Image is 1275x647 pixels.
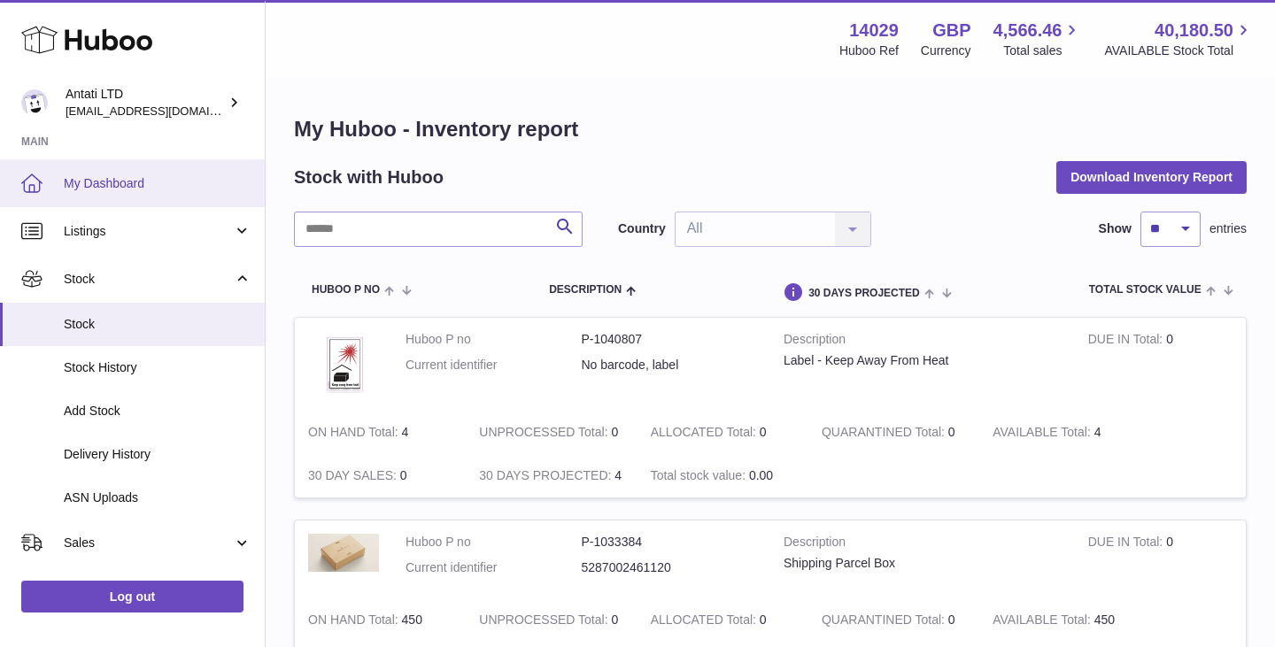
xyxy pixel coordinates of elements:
span: My Dashboard [64,175,251,192]
span: ASN Uploads [64,489,251,506]
td: 4 [979,411,1150,454]
strong: UNPROCESSED Total [479,612,611,631]
span: Stock [64,316,251,333]
strong: DUE IN Total [1088,332,1166,350]
img: toufic@antatiskin.com [21,89,48,116]
td: 0 [466,598,637,642]
td: 4 [466,454,637,497]
dd: P-1040807 [582,331,758,348]
td: 0 [295,454,466,497]
strong: 30 DAYS PROJECTED [479,468,614,487]
dd: P-1033384 [582,534,758,551]
a: 4,566.46 Total sales [993,19,1083,59]
div: Currency [921,42,971,59]
span: 4,566.46 [993,19,1062,42]
dt: Huboo P no [406,534,582,551]
span: [EMAIL_ADDRESS][DOMAIN_NAME] [66,104,260,118]
div: Huboo Ref [839,42,899,59]
dt: Huboo P no [406,331,582,348]
strong: ON HAND Total [308,425,402,443]
img: product image [308,331,379,393]
strong: ALLOCATED Total [651,612,760,631]
h1: My Huboo - Inventory report [294,115,1247,143]
span: 40,180.50 [1155,19,1233,42]
strong: ALLOCATED Total [651,425,760,443]
img: product image [308,534,379,573]
td: 450 [295,598,466,642]
strong: 30 DAY SALES [308,468,400,487]
h2: Stock with Huboo [294,166,444,189]
dt: Current identifier [406,559,582,576]
strong: 14029 [849,19,899,42]
dd: No barcode, label [582,357,758,374]
strong: GBP [932,19,970,42]
dt: Current identifier [406,357,582,374]
span: entries [1209,220,1247,237]
span: 0 [948,612,955,627]
a: Log out [21,581,243,612]
strong: AVAILABLE Total [993,425,1093,443]
strong: QUARANTINED Total [822,425,948,443]
strong: ON HAND Total [308,612,402,631]
span: 0.00 [749,468,773,482]
td: 4 [295,411,466,454]
div: Label - Keep Away From Heat [784,352,1062,369]
strong: Total stock value [651,468,749,487]
span: Description [549,284,622,296]
td: 450 [979,598,1150,642]
span: 30 DAYS PROJECTED [808,288,920,299]
span: Stock [64,271,233,288]
div: Antati LTD [66,86,225,119]
button: Download Inventory Report [1056,161,1247,193]
td: 0 [466,411,637,454]
strong: AVAILABLE Total [993,612,1093,631]
span: Huboo P no [312,284,380,296]
td: 0 [637,411,808,454]
strong: QUARANTINED Total [822,612,948,631]
td: 0 [637,598,808,642]
dd: 5287002461120 [582,559,758,576]
span: AVAILABLE Stock Total [1104,42,1254,59]
strong: UNPROCESSED Total [479,425,611,443]
span: Add Stock [64,403,251,420]
span: Listings [64,223,233,240]
div: Shipping Parcel Box [784,555,1062,572]
label: Show [1099,220,1132,237]
span: 0 [948,425,955,439]
span: Delivery History [64,446,251,463]
td: 0 [1075,520,1246,598]
span: Total sales [1003,42,1082,59]
td: 0 [1075,318,1246,411]
span: Sales [64,535,233,551]
span: Stock History [64,359,251,376]
a: 40,180.50 AVAILABLE Stock Total [1104,19,1254,59]
strong: Description [784,331,1062,352]
strong: DUE IN Total [1088,535,1166,553]
strong: Description [784,534,1062,555]
span: Total stock value [1089,284,1202,296]
label: Country [618,220,666,237]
